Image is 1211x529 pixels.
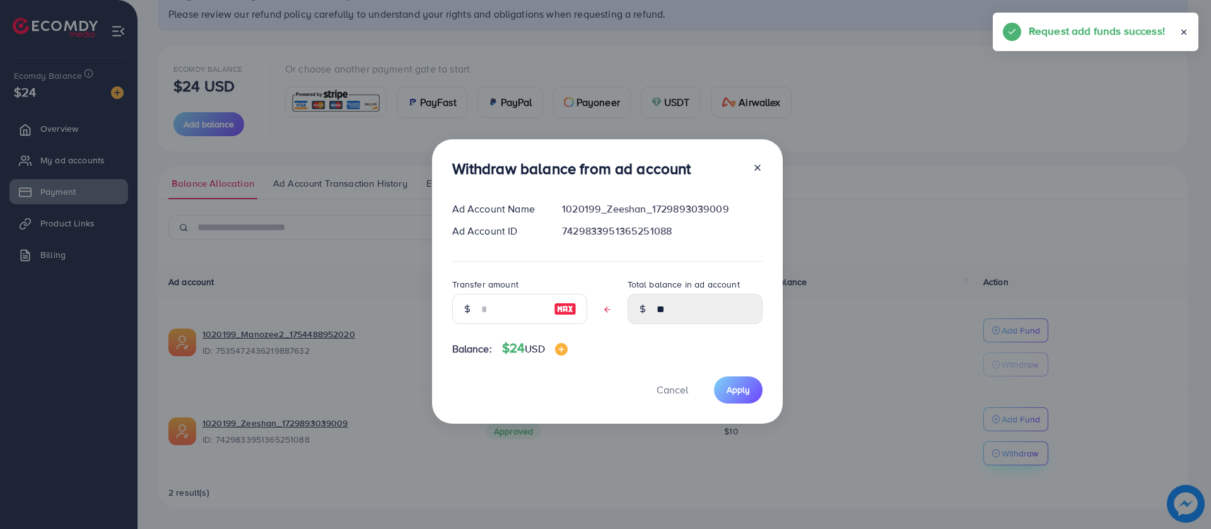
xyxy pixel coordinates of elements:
[525,342,544,356] span: USD
[442,224,553,238] div: Ad Account ID
[1029,23,1165,39] h5: Request add funds success!
[714,376,763,404] button: Apply
[555,343,568,356] img: image
[628,278,740,291] label: Total balance in ad account
[452,160,691,178] h3: Withdraw balance from ad account
[641,376,704,404] button: Cancel
[554,301,576,317] img: image
[452,278,518,291] label: Transfer amount
[552,224,772,238] div: 7429833951365251088
[727,383,750,396] span: Apply
[442,202,553,216] div: Ad Account Name
[657,383,688,397] span: Cancel
[502,340,568,356] h4: $24
[552,202,772,216] div: 1020199_Zeeshan_1729893039009
[452,342,492,356] span: Balance:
